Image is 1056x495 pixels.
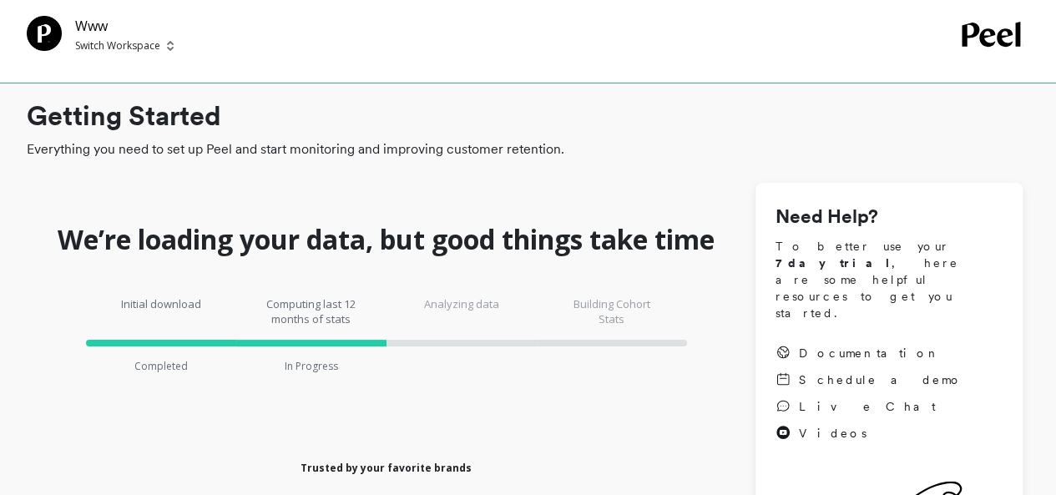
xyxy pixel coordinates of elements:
[167,39,174,53] img: picker
[776,345,963,361] a: Documentation
[75,16,174,36] p: Www
[27,139,1023,159] span: Everything you need to set up Peel and start monitoring and improving customer retention.
[776,203,1003,231] h1: Need Help?
[75,39,160,53] p: Switch Workspace
[58,223,715,256] h1: We’re loading your data, but good things take time
[27,96,1023,136] h1: Getting Started
[776,371,963,388] a: Schedule a demo
[285,360,338,373] p: In Progress
[134,360,188,373] p: Completed
[261,296,361,326] p: Computing last 12 months of stats
[776,425,963,442] a: Videos
[562,296,662,326] p: Building Cohort Stats
[799,425,867,442] span: Videos
[776,256,892,270] strong: 7 day trial
[799,371,963,388] span: Schedule a demo
[412,296,512,326] p: Analyzing data
[111,296,211,326] p: Initial download
[776,238,1003,321] span: To better use your , here are some helpful resources to get you started.
[799,398,936,415] span: Live Chat
[799,345,941,361] span: Documentation
[301,462,472,475] h1: Trusted by your favorite brands
[27,16,62,51] img: Team Profile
